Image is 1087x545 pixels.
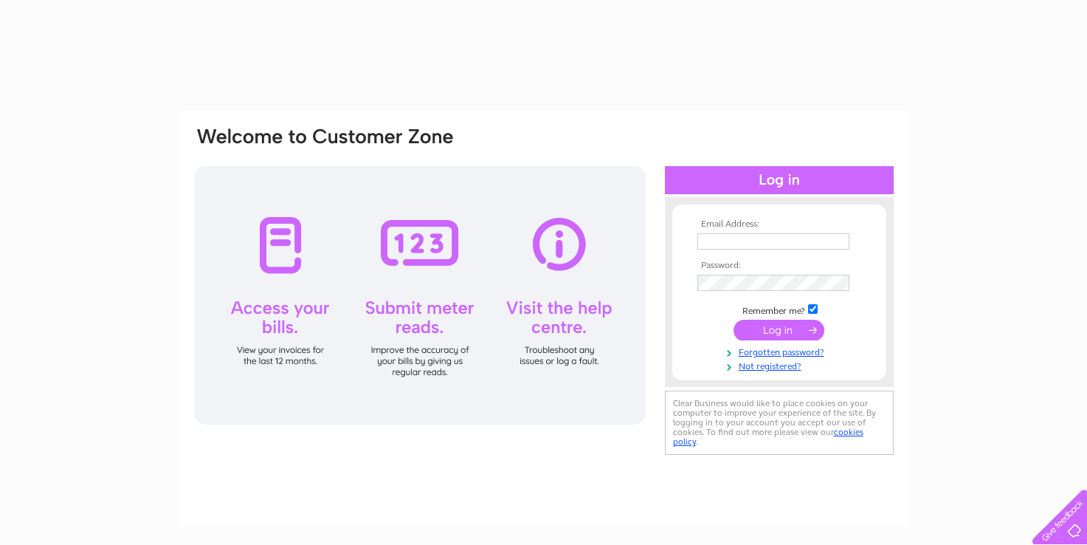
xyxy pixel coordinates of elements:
[697,358,865,372] a: Not registered?
[697,344,865,358] a: Forgotten password?
[694,261,865,271] th: Password:
[694,302,865,317] td: Remember me?
[734,320,824,340] input: Submit
[665,391,894,455] div: Clear Business would like to place cookies on your computer to improve your experience of the sit...
[673,427,863,447] a: cookies policy
[694,219,865,230] th: Email Address:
